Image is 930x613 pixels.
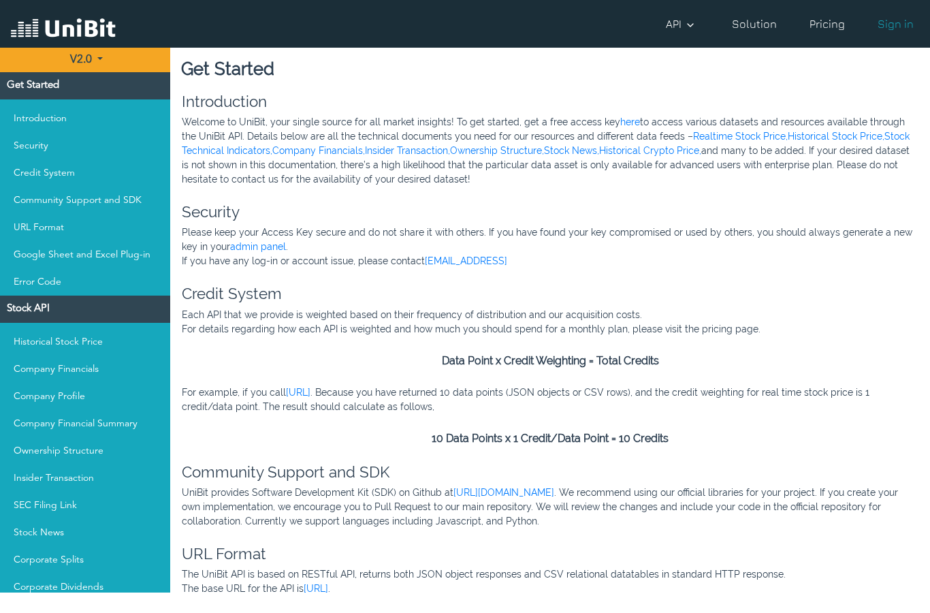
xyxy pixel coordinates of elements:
a: Historical Crypto Price, [599,145,701,156]
p: UniBit provides Software Development Kit (SDK) on Github at . We recommend using our official lib... [182,486,918,529]
a: Ownership Structure, [450,145,544,156]
a: Historical Stock Price, [788,131,884,142]
h3: Community Support and SDK [182,463,918,482]
a: here [620,116,640,127]
a: Realtime Stock Price, [693,131,788,142]
b: V2.0 [70,54,92,65]
p: Please keep your Access Key secure and do not share it with others. If you have found your key co... [182,225,918,254]
p: Welcome to UniBit, your single source for all market insights! To get started, get a free access ... [182,115,918,187]
h3: Introduction [182,93,918,111]
p: Each API that we provide is weighted based on their frequency of distribution and our acquisition... [182,308,918,322]
p: For example, if you call . Because you have returned 10 data points (JSON objects or CSV rows), a... [182,386,918,414]
a: Stock Technical Indicators, [182,131,910,156]
a: Solution [726,10,782,37]
h3: URL Format [182,545,918,563]
a: Stock News, [544,145,599,156]
a: Insider Transaction, [365,145,450,156]
a: [URL] [304,583,328,594]
a: Company Financials, [272,145,365,156]
p: For details regarding how each API is weighted and how much you should spend for a monthly plan, ... [182,322,918,336]
p: Data Point x Credit Weighting = Total Credits [182,353,918,369]
a: API [660,10,705,37]
h3: Security [182,203,918,221]
p: If you have any log-in or account issue, please contact [182,254,918,268]
a: [URL][DOMAIN_NAME] [453,487,554,498]
h3: Credit System [182,285,918,303]
a: [URL] [286,387,310,398]
p: 10 Data Points x 1 Credit/Data Point = 10 Credits [182,430,918,447]
img: UniBit Logo [11,16,116,42]
a: [EMAIL_ADDRESS] [425,255,507,266]
p: The base URL for the API is . [182,582,918,596]
a: Pricing [804,10,850,37]
a: admin panel [230,240,286,254]
h2: Get Started [181,59,919,80]
p: The UniBit API is based on RESTful API, returns both JSON object responses and CSV relational dat... [182,567,918,582]
a: Sign in [872,10,919,37]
